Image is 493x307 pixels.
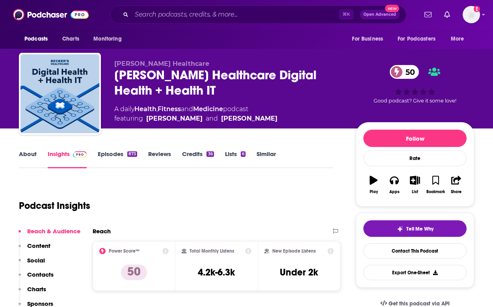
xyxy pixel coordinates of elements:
[356,60,474,109] div: 50Good podcast? Give it some love!
[19,271,54,285] button: Contacts
[19,200,90,212] h1: Podcast Insights
[27,257,45,264] p: Social
[27,227,80,235] p: Reach & Audience
[193,105,223,113] a: Medicine
[109,248,140,254] h2: Power Score™
[406,226,433,232] span: Tell Me Why
[20,54,99,133] img: Becker’s Healthcare Digital Health + Health IT
[421,8,435,21] a: Show notifications dropdown
[389,300,450,307] span: Get this podcast via API
[19,257,45,271] button: Social
[339,9,353,20] span: ⌘ K
[110,6,406,24] div: Search podcasts, credits, & more...
[463,6,480,23] img: User Profile
[134,105,156,113] a: Health
[389,190,400,194] div: Apps
[181,105,193,113] span: and
[19,242,50,257] button: Content
[158,105,181,113] a: Fitness
[121,264,147,280] p: 50
[225,150,246,168] a: Lists6
[57,32,84,47] a: Charts
[114,60,209,67] span: [PERSON_NAME] Healthcare
[346,32,393,47] button: open menu
[363,130,467,147] button: Follow
[93,227,111,235] h2: Reach
[62,33,79,45] span: Charts
[19,150,37,168] a: About
[374,98,456,104] span: Good podcast? Give it some love!
[127,151,137,157] div: 873
[363,150,467,166] div: Rate
[156,105,158,113] span: ,
[207,151,214,157] div: 36
[363,220,467,237] button: tell me why sparkleTell Me Why
[363,171,384,199] button: Play
[451,190,461,194] div: Share
[425,171,446,199] button: Bookmark
[27,271,54,278] p: Contacts
[114,104,277,123] div: A daily podcast
[27,285,46,293] p: Charts
[206,114,218,123] span: and
[182,150,214,168] a: Credits36
[451,33,464,45] span: More
[363,243,467,259] a: Contact This Podcast
[73,151,87,158] img: Podchaser Pro
[19,285,46,300] button: Charts
[441,8,453,21] a: Show notifications dropdown
[446,171,467,199] button: Share
[360,10,400,19] button: Open AdvancedNew
[190,248,234,254] h2: Total Monthly Listens
[370,190,378,194] div: Play
[463,6,480,23] button: Show profile menu
[352,33,383,45] span: For Business
[88,32,132,47] button: open menu
[393,32,447,47] button: open menu
[198,266,235,278] h3: 4.2k-6.3k
[48,150,87,168] a: InsightsPodchaser Pro
[398,33,435,45] span: For Podcasters
[398,65,419,79] span: 50
[474,6,480,12] svg: Add a profile image
[272,248,316,254] h2: New Episode Listens
[13,7,89,22] img: Podchaser - Follow, Share and Rate Podcasts
[445,32,474,47] button: open menu
[412,190,418,194] div: List
[257,150,276,168] a: Similar
[98,150,137,168] a: Episodes873
[280,266,318,278] h3: Under 2k
[390,65,419,79] a: 50
[397,226,403,232] img: tell me why sparkle
[19,32,58,47] button: open menu
[405,171,425,199] button: List
[363,265,467,280] button: Export One-Sheet
[241,151,246,157] div: 6
[27,242,50,249] p: Content
[385,5,399,12] span: New
[132,8,339,21] input: Search podcasts, credits, & more...
[148,150,171,168] a: Reviews
[384,171,404,199] button: Apps
[146,114,203,123] a: Laura Dyrda
[93,33,121,45] span: Monitoring
[363,13,396,17] span: Open Advanced
[24,33,48,45] span: Podcasts
[463,6,480,23] span: Logged in as cmand-c
[19,227,80,242] button: Reach & Audience
[114,114,277,123] span: featuring
[221,114,277,123] div: [PERSON_NAME]
[426,190,445,194] div: Bookmark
